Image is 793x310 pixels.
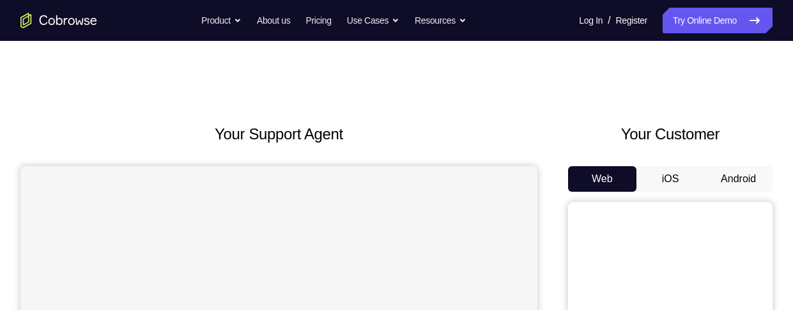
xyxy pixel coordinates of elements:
[616,8,647,33] a: Register
[568,166,636,192] button: Web
[257,8,290,33] a: About us
[608,13,610,28] span: /
[20,123,537,146] h2: Your Support Agent
[347,8,399,33] button: Use Cases
[305,8,331,33] a: Pricing
[201,8,242,33] button: Product
[568,123,773,146] h2: Your Customer
[663,8,773,33] a: Try Online Demo
[415,8,466,33] button: Resources
[636,166,705,192] button: iOS
[20,13,97,28] a: Go to the home page
[704,166,773,192] button: Android
[579,8,603,33] a: Log In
